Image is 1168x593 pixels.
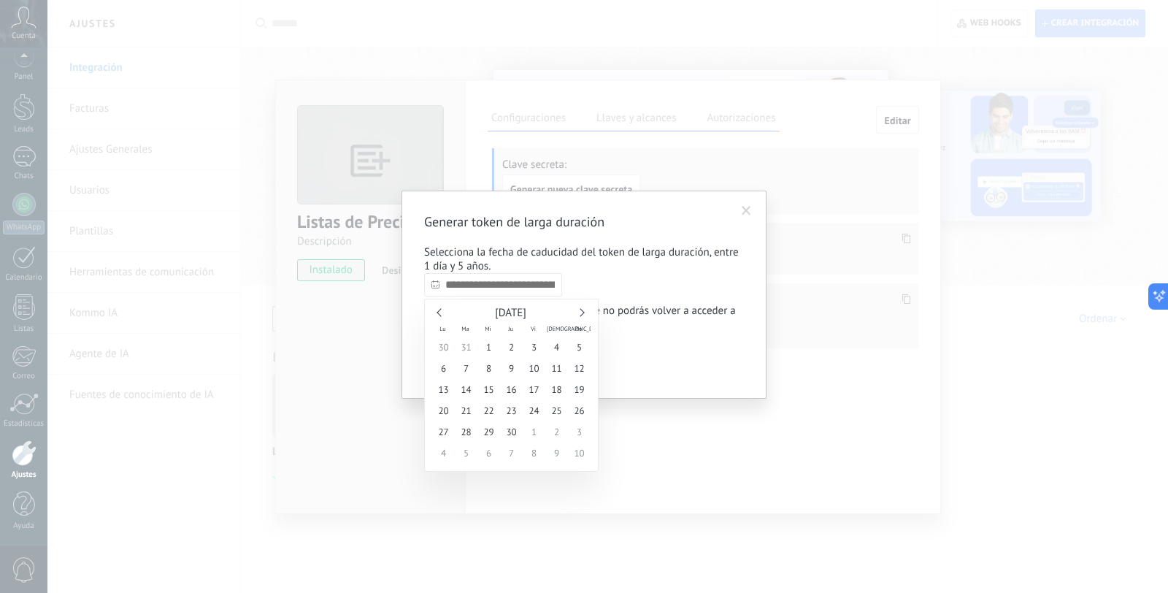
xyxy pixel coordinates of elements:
[432,337,455,358] span: 30
[568,379,591,400] span: 19
[424,213,729,231] h2: Generar token de larga duración
[455,358,477,379] span: 7
[568,358,591,379] span: 12
[500,358,523,379] span: 9
[545,443,568,464] span: 9
[495,306,526,320] span: [DATE]
[432,443,455,464] span: 4
[545,379,568,400] span: 18
[545,421,568,443] span: 2
[432,379,455,400] span: 13
[455,400,477,421] span: 21
[432,358,455,379] span: 6
[477,379,500,400] span: 15
[500,421,523,443] span: 30
[568,421,591,443] span: 3
[500,337,523,358] span: 2
[477,400,500,421] span: 22
[500,443,523,464] span: 7
[545,358,568,379] span: 11
[455,337,477,358] span: 31
[454,323,477,333] span: Ma
[455,379,477,400] span: 14
[477,358,500,379] span: 8
[568,443,591,464] span: 10
[545,323,567,333] span: [DEMOGRAPHIC_DATA]
[523,421,545,443] span: 1
[477,323,499,333] span: Mi
[523,400,545,421] span: 24
[523,337,545,358] span: 3
[500,400,523,421] span: 23
[500,379,523,400] span: 16
[522,323,545,333] span: Vi
[455,421,477,443] span: 28
[567,323,590,333] span: Do
[568,400,591,421] span: 26
[477,443,500,464] span: 6
[431,323,454,333] span: Lu
[477,337,500,358] span: 1
[523,443,545,464] span: 8
[432,400,455,421] span: 20
[499,323,522,333] span: Ju
[523,358,545,379] span: 10
[523,379,545,400] span: 17
[455,443,477,464] span: 5
[477,421,500,443] span: 29
[424,245,744,273] p: Selecciona la fecha de caducidad del token de larga duración, entre 1 día y 5 años.
[545,400,568,421] span: 25
[545,337,568,358] span: 4
[432,421,455,443] span: 27
[568,337,591,358] span: 5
